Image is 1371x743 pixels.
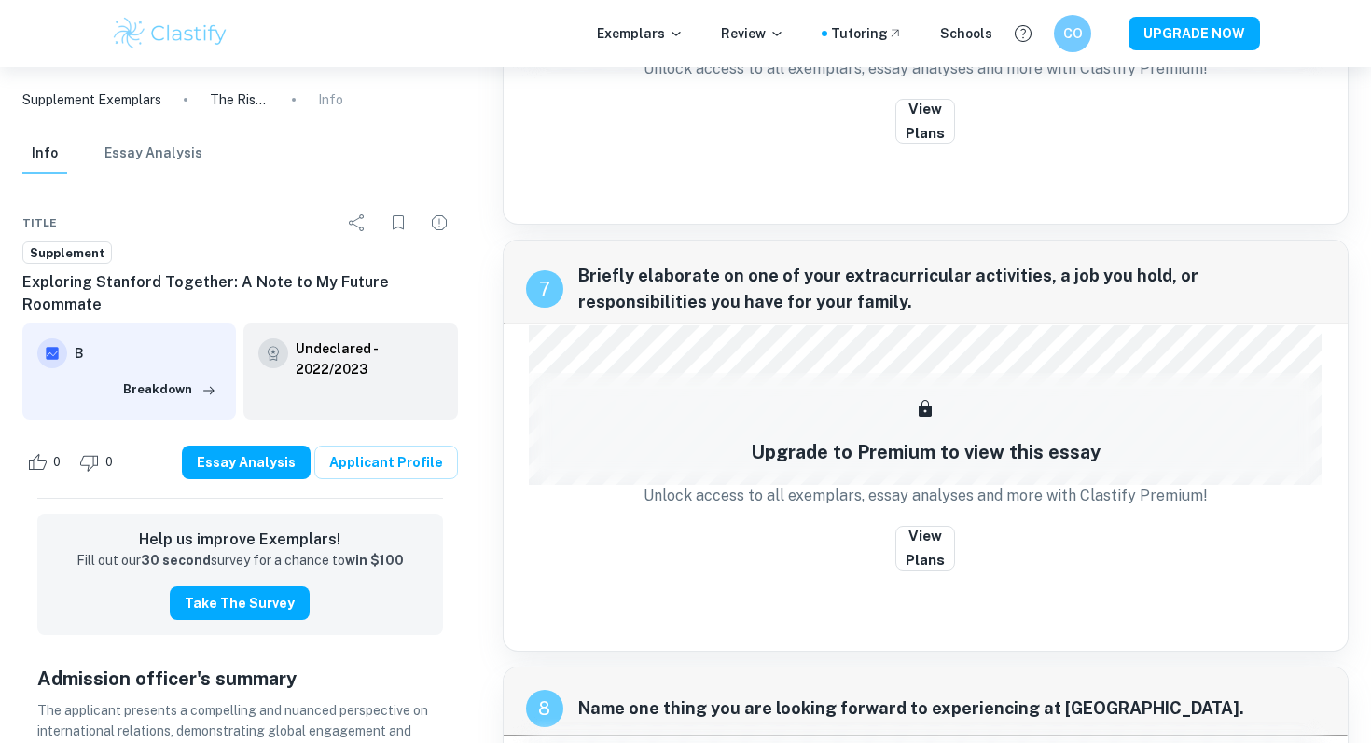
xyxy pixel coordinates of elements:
a: Undeclared - 2022/2023 [296,338,442,379]
strong: 30 second [141,553,211,568]
h5: Upgrade to Premium to view this essay [751,438,1101,466]
img: Clastify logo [111,15,229,52]
button: CO [1054,15,1091,52]
span: 0 [43,453,71,472]
button: Breakdown [118,376,221,404]
button: Info [22,133,67,174]
button: Essay Analysis [182,446,311,479]
h6: Exploring Stanford Together: A Note to My Future Roommate [22,271,458,316]
p: Fill out our survey for a chance to [76,551,404,571]
div: Dislike [75,447,123,477]
h5: Admission officer's summary [37,665,443,693]
button: View Plans [895,526,955,571]
div: Share [339,204,376,241]
div: recipe [526,270,563,308]
a: Supplement [22,241,112,265]
strong: win $100 [345,553,404,568]
a: Applicant Profile [314,446,458,479]
button: Take the Survey [170,586,310,620]
p: Info [318,89,343,110]
a: Tutoring [831,23,903,44]
p: Review [721,23,784,44]
h6: Help us improve Exemplars! [52,529,428,551]
span: Briefly elaborate on one of your extracurricular activities, a job you hold, or responsibilities ... [578,263,1326,315]
div: Bookmark [380,204,417,241]
a: Schools [940,23,992,44]
button: View Plans [895,99,955,144]
div: Report issue [421,204,458,241]
span: Supplement [23,244,111,263]
button: UPGRADE NOW [1129,17,1260,50]
p: The Rise of Aggressive Diplomacy [210,89,270,110]
button: Help and Feedback [1007,18,1039,49]
p: Unlock access to all exemplars, essay analyses and more with Clastify Premium! [644,58,1208,80]
div: Like [22,447,71,477]
p: Exemplars [597,23,684,44]
p: Unlock access to all exemplars, essay analyses and more with Clastify Premium! [644,485,1208,507]
div: recipe [526,690,563,727]
button: Essay Analysis [104,133,202,174]
a: Supplement Exemplars [22,89,161,110]
span: Name one thing you are looking forward to experiencing at [GEOGRAPHIC_DATA]. [578,695,1326,722]
span: Title [22,214,57,231]
h6: CO [1062,23,1084,44]
span: 0 [95,453,123,472]
h6: B [75,343,221,364]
